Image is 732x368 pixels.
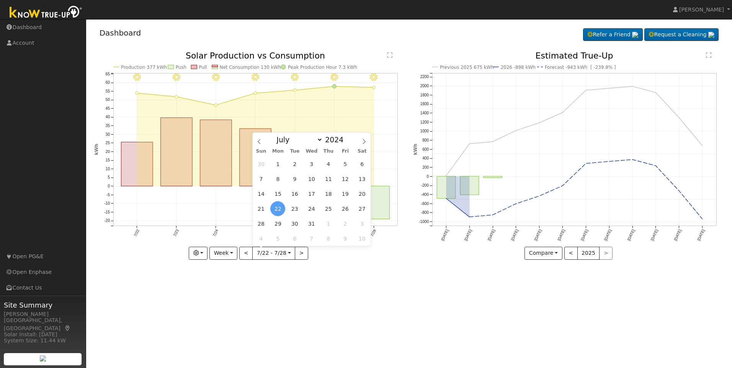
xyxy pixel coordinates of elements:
span: July 25, 2024 [321,201,336,216]
span: July 1, 2024 [270,156,285,171]
text:  [387,52,392,58]
span: July 29, 2024 [270,216,285,231]
span: August 9, 2024 [338,231,353,246]
text: kWh [413,144,418,155]
circle: onclick="" [491,140,494,143]
a: Refer a Friend [583,28,643,41]
a: Map [64,325,71,331]
span: July 21, 2024 [253,201,268,216]
text: 1800 [420,93,429,97]
button: 7/22 - 7/28 [252,247,295,260]
text:  [706,52,711,58]
span: Thu [320,149,337,154]
button: > [295,247,308,260]
img: retrieve [40,355,46,361]
img: Know True-Up [6,4,86,21]
circle: onclick="" [468,142,471,145]
a: Request a Cleaning [644,28,719,41]
text: 7/28 [370,229,377,238]
text: 2000 [420,84,429,88]
span: August 2, 2024 [338,216,353,231]
span: July 5, 2024 [338,156,353,171]
text: -15 [104,210,110,214]
text: 40 [105,115,110,119]
rect: onclick="" [200,120,231,186]
span: July 17, 2024 [304,186,319,201]
span: Sat [354,149,371,154]
circle: onclick="" [561,111,564,114]
button: < [564,247,578,260]
text: [DATE] [603,229,612,241]
circle: onclick="" [175,95,178,98]
span: August 6, 2024 [287,231,302,246]
span: July 23, 2024 [287,201,302,216]
span: July 11, 2024 [321,171,336,186]
img: retrieve [632,32,638,38]
text: [DATE] [697,229,706,241]
rect: onclick="" [437,176,456,199]
span: July 18, 2024 [321,186,336,201]
circle: onclick="" [608,160,611,163]
text: [DATE] [440,229,449,241]
circle: onclick="" [678,189,681,192]
span: July 20, 2024 [355,186,369,201]
span: July 27, 2024 [355,201,369,216]
circle: onclick="" [254,92,257,95]
button: Week [209,247,237,260]
circle: onclick="" [538,121,541,124]
span: July 15, 2024 [270,186,285,201]
text: -400 [421,192,429,197]
div: [PERSON_NAME] [4,310,82,318]
circle: onclick="" [678,116,681,119]
span: August 8, 2024 [321,231,336,246]
circle: onclick="" [135,92,138,95]
circle: onclick="" [491,213,494,217]
circle: onclick="" [293,89,296,92]
circle: onclick="" [468,215,471,218]
text: 1200 [420,120,429,124]
text: [DATE] [580,229,589,241]
circle: onclick="" [631,85,634,88]
text: 25 [105,141,110,145]
span: Sun [253,149,270,154]
input: Year [323,135,350,144]
rect: onclick="" [160,118,192,186]
span: July 22, 2024 [270,201,285,216]
a: Dashboard [100,28,141,37]
circle: onclick="" [332,85,336,88]
text: 400 [422,156,429,161]
span: July 28, 2024 [253,216,268,231]
text: 0 [426,174,429,179]
circle: onclick="" [372,86,375,89]
span: July 7, 2024 [253,171,268,186]
text: [DATE] [673,229,682,241]
text: Forecast -943 kWh [ -239.8% ] [545,65,616,70]
i: 7/27 - Clear [330,73,338,81]
span: July 2, 2024 [287,156,302,171]
text: Estimated True-Up [536,51,613,60]
text: 1000 [420,129,429,134]
text: 15 [105,158,110,163]
text: 7/24 [212,229,219,238]
span: August 7, 2024 [304,231,319,246]
text: 1400 [420,111,429,115]
span: Mon [270,149,286,154]
span: August 1, 2024 [321,216,336,231]
div: [GEOGRAPHIC_DATA], [GEOGRAPHIC_DATA] [4,316,82,332]
rect: onclick="" [460,176,479,195]
circle: onclick="" [538,195,541,198]
circle: onclick="" [214,104,217,107]
text: Push [175,65,186,70]
circle: onclick="" [445,197,448,200]
text: [DATE] [510,229,519,241]
text: [DATE] [650,229,659,241]
text: Net Consumption 130 kWh [219,65,281,70]
button: 2025 [577,247,600,260]
circle: onclick="" [561,184,564,187]
rect: onclick="" [121,142,152,186]
text: 7/22 [133,229,140,238]
circle: onclick="" [608,87,611,90]
text: 65 [105,72,110,76]
span: July 26, 2024 [338,201,353,216]
circle: onclick="" [654,91,657,94]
